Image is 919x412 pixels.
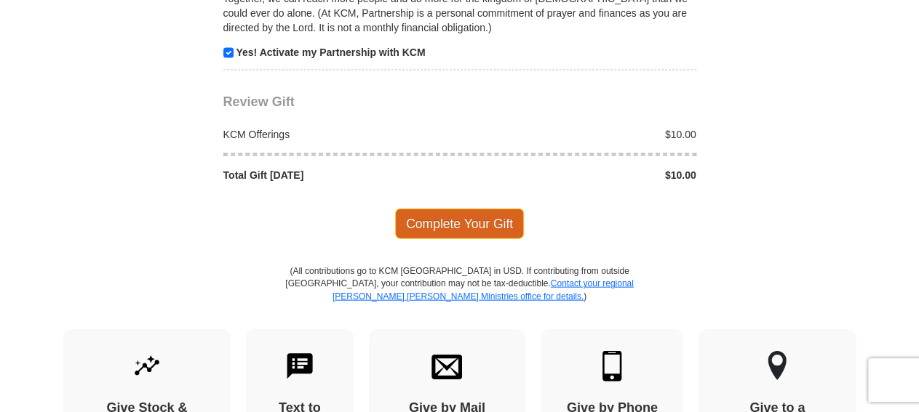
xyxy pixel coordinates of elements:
[236,47,425,58] strong: Yes! Activate my Partnership with KCM
[597,351,627,381] img: mobile.svg
[285,265,634,328] p: (All contributions go to KCM [GEOGRAPHIC_DATA] in USD. If contributing from outside [GEOGRAPHIC_D...
[460,127,704,142] div: $10.00
[767,351,787,381] img: other-region
[132,351,162,381] img: give-by-stock.svg
[215,127,460,142] div: KCM Offerings
[223,94,295,109] span: Review Gift
[333,278,634,301] a: Contact your regional [PERSON_NAME] [PERSON_NAME] Ministries office for details.
[431,351,462,381] img: envelope.svg
[285,351,315,381] img: text-to-give.svg
[460,168,704,182] div: $10.00
[215,168,460,182] div: Total Gift [DATE]
[395,209,524,239] span: Complete Your Gift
